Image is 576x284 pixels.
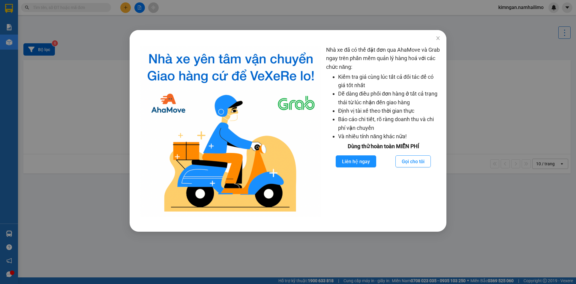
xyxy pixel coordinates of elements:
[338,115,440,132] li: Báo cáo chi tiết, rõ ràng doanh thu và chi phí vận chuyển
[395,155,431,167] button: Gọi cho tôi
[326,142,440,151] div: Dùng thử hoàn toàn MIỄN PHÍ
[326,46,440,217] div: Nhà xe đã có thể đặt đơn qua AhaMove và Grab ngay trên phần mềm quản lý hàng hoá với các chức năng:
[430,30,446,47] button: Close
[336,155,376,167] button: Liên hệ ngay
[436,36,440,41] span: close
[338,73,440,90] li: Kiểm tra giá cùng lúc tất cả đối tác để có giá tốt nhất
[140,46,321,217] img: logo
[338,107,440,115] li: Định vị tài xế theo thời gian thực
[338,90,440,107] li: Dễ dàng điều phối đơn hàng ở tất cả trạng thái từ lúc nhận đến giao hàng
[402,158,424,165] span: Gọi cho tôi
[338,132,440,141] li: Và nhiều tính năng khác nữa!
[342,158,370,165] span: Liên hệ ngay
